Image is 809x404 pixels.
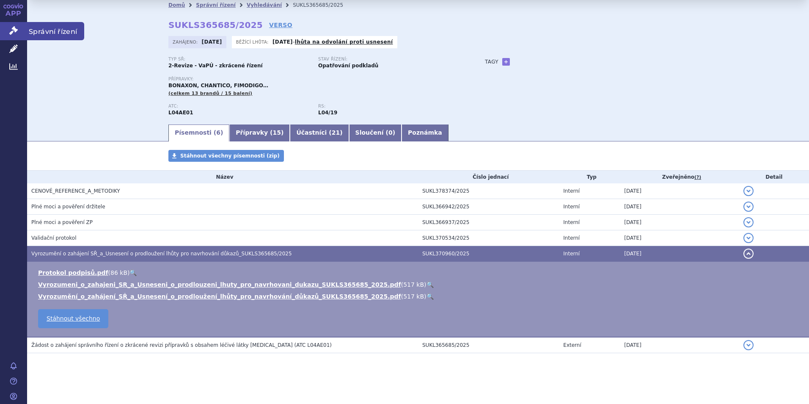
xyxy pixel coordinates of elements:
[485,57,498,67] h3: Tagy
[620,337,739,353] td: [DATE]
[739,171,809,183] th: Detail
[620,183,739,199] td: [DATE]
[318,63,378,69] strong: Opatřování podkladů
[563,204,580,210] span: Interní
[318,110,337,116] strong: fingolimod
[27,171,418,183] th: Název
[403,281,424,288] span: 517 kB
[168,20,263,30] strong: SUKLS365685/2025
[38,269,108,276] a: Protokol podpisů.pdf
[229,125,290,141] a: Přípravky (15)
[563,219,580,225] span: Interní
[620,215,739,230] td: [DATE]
[269,21,292,29] a: VERSO
[418,215,559,230] td: SUKL366937/2025
[418,337,559,353] td: SUKL365685/2025
[743,340,754,350] button: detail
[295,39,393,45] a: lhůta na odvolání proti usnesení
[31,188,120,194] span: CENOVÉ_REFERENCE_A_METODIKY
[620,246,739,262] td: [DATE]
[318,104,460,109] p: RS:
[743,217,754,227] button: detail
[168,104,310,109] p: ATC:
[388,129,393,136] span: 0
[129,269,137,276] a: 🔍
[694,174,701,180] abbr: (?)
[332,129,340,136] span: 21
[168,125,229,141] a: Písemnosti (6)
[31,204,105,210] span: Plné moci a pověření držitele
[168,83,268,89] span: BONAXON, CHANTICO, FIMODIGO…
[168,77,468,82] p: Přípravky:
[196,2,236,8] a: Správní řízení
[743,233,754,243] button: detail
[31,342,332,348] span: Žádost o zahájení správního řízení o zkrácené revizi přípravků s obsahem léčivé látky fingolimod ...
[563,235,580,241] span: Interní
[502,58,510,66] a: +
[272,39,293,45] strong: [DATE]
[31,219,93,225] span: Plné moci a pověření ZP
[38,292,801,301] li: ( )
[31,235,77,241] span: Validační protokol
[559,171,620,183] th: Typ
[563,251,580,257] span: Interní
[620,230,739,246] td: [DATE]
[563,342,581,348] span: Externí
[168,57,310,62] p: Typ SŘ:
[38,293,401,300] a: Vyrozumění_o_zahájení_SŘ_a_Usnesení_o_prodloužení_lhůty_pro_navrhování_důkazů_SUKLS365685_2025.pdf
[349,125,402,141] a: Sloučení (0)
[272,39,393,45] p: -
[418,171,559,183] th: Číslo jednací
[318,57,460,62] p: Stav řízení:
[743,186,754,196] button: detail
[273,129,281,136] span: 15
[38,280,801,289] li: ( )
[110,269,127,276] span: 86 kB
[620,171,739,183] th: Zveřejněno
[27,22,84,40] span: Správní řízení
[418,183,559,199] td: SUKL378374/2025
[216,129,220,136] span: 6
[247,2,282,8] a: Vyhledávání
[168,63,263,69] strong: 2-Revize - VaPÚ - zkrácené řízení
[38,309,108,328] a: Stáhnout všechno
[743,202,754,212] button: detail
[236,39,270,45] span: Běžící lhůta:
[180,153,280,159] span: Stáhnout všechny písemnosti (zip)
[743,249,754,259] button: detail
[168,150,284,162] a: Stáhnout všechny písemnosti (zip)
[418,230,559,246] td: SUKL370534/2025
[168,110,193,116] strong: FINGOLIMOD
[38,268,801,277] li: ( )
[427,281,434,288] a: 🔍
[427,293,434,300] a: 🔍
[290,125,349,141] a: Účastníci (21)
[403,293,424,300] span: 517 kB
[31,251,292,257] span: Vyrozumění o zahájení SŘ_a_Usnesení o prodloužení lhůty pro navrhování důkazů_SUKLS365685/2025
[202,39,222,45] strong: [DATE]
[168,91,252,96] span: (celkem 13 brandů / 15 balení)
[168,2,185,8] a: Domů
[38,281,401,288] a: Vyrozumeni_o_zahajeni_SR_a_Usneseni_o_prodlouzeni_lhuty_pro_navrhovani_dukazu_SUKLS365685_2025.pdf
[620,199,739,215] td: [DATE]
[402,125,449,141] a: Poznámka
[563,188,580,194] span: Interní
[173,39,199,45] span: Zahájeno:
[418,246,559,262] td: SUKL370960/2025
[418,199,559,215] td: SUKL366942/2025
